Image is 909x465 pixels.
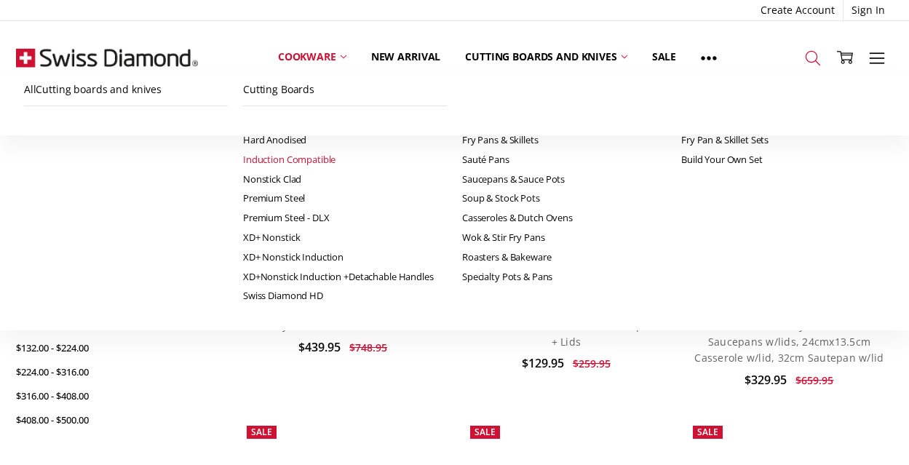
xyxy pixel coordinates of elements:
a: $316.00 - $408.00 [16,384,223,408]
a: Sale [640,41,688,73]
a: $408.00 - $500.00 [16,408,223,432]
span: Sale [697,426,718,438]
span: $329.95 [745,372,787,388]
a: $224.00 - $316.00 [16,360,223,384]
a: $132.00 - $224.00 [16,336,223,360]
span: $659.95 [795,373,833,387]
span: $439.95 [298,339,341,355]
a: XD Nonstick INDUCTION 2 Piece Set: Fry Pan Duo - 24CM & 28CM [252,302,434,332]
a: Cutting boards and knives [453,41,640,73]
span: $129.95 [522,355,564,371]
a: Cookware [266,41,359,73]
span: $259.95 [573,357,611,370]
a: New arrival [359,41,453,73]
a: Show All [688,41,729,73]
a: Premium Steel Induction DLX 3-Piece Cookware Set: 16,18,20cm Saucepans + Lids [472,302,661,349]
img: Free Shipping On Every Order [16,21,198,94]
span: Sale [251,426,272,438]
span: $748.95 [349,341,387,354]
a: Cutting Boards [243,73,447,106]
span: Sale [475,426,496,438]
